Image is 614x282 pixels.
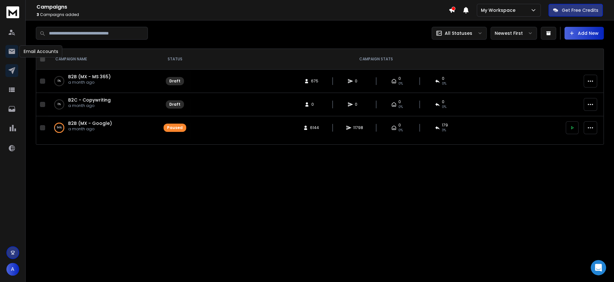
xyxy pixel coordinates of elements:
[355,102,361,107] span: 0
[310,125,319,130] span: 6144
[48,49,160,70] th: CAMPAIGN NAME
[445,30,472,36] p: All Statuses
[311,79,318,84] span: 675
[398,81,403,86] span: 0%
[398,76,401,81] span: 0
[160,49,190,70] th: STATUS
[442,104,446,110] span: 0%
[442,76,444,81] span: 0
[48,70,160,93] td: 0%B2B (MX - MS 365)a month ago
[6,263,19,276] button: A
[353,125,363,130] span: 11798
[398,104,403,110] span: 0%
[68,73,111,80] a: B2B (MX - MS 365)
[68,120,112,126] a: B2B (MX - Google)
[564,27,604,40] button: Add New
[169,79,180,84] div: Draft
[562,7,598,13] p: Get Free Credits
[20,45,62,57] div: Email Accounts
[548,4,603,17] button: Get Free Credits
[490,27,537,40] button: Newest First
[68,97,111,103] a: B2C - Copywriting
[68,126,112,132] p: a month ago
[68,103,111,108] p: a month ago
[57,125,62,131] p: 94 %
[68,80,111,85] p: a month ago
[169,102,180,107] div: Draft
[190,49,562,70] th: CAMPAIGN STATS
[36,12,39,17] span: 3
[398,99,401,104] span: 0
[48,116,160,140] td: 94%B2B (MX - Google)a month ago
[48,93,160,116] td: 0%B2C - Copywritinga month ago
[167,125,183,130] div: Paused
[311,102,318,107] span: 0
[398,123,401,128] span: 0
[442,81,446,86] span: 0%
[481,7,518,13] p: My Workspace
[591,260,606,275] div: Open Intercom Messenger
[398,128,403,133] span: 0%
[442,99,444,104] span: 0
[6,6,19,18] img: logo
[355,79,361,84] span: 0
[442,128,446,133] span: 3 %
[36,12,449,17] p: Campaigns added
[36,3,449,11] h1: Campaigns
[58,101,61,108] p: 0 %
[58,78,61,84] p: 0 %
[442,123,448,128] span: 179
